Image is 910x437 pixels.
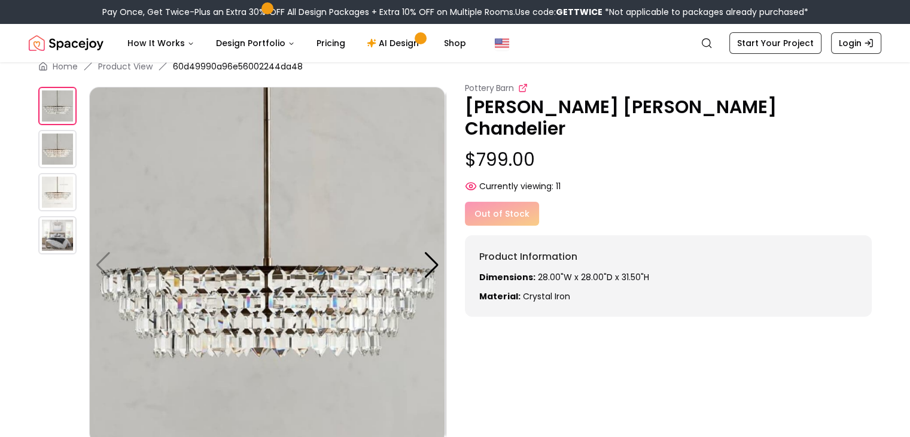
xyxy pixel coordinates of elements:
a: Login [831,32,881,54]
img: https://storage.googleapis.com/spacejoy-main/assets/60d49990a96e56002244da48/product_2_g0k7ocp7no [38,173,77,211]
button: How It Works [118,31,204,55]
span: *Not applicable to packages already purchased* [602,6,808,18]
img: https://storage.googleapis.com/spacejoy-main/assets/60d49990a96e56002244da48/product_3_73mbcffhc0k [38,216,77,254]
p: 28.00"W x 28.00"D x 31.50"H [479,271,858,283]
img: https://storage.googleapis.com/spacejoy-main/assets/60d49990a96e56002244da48/product_0_56adjk330ef [38,87,77,125]
b: GETTWICE [556,6,602,18]
strong: Dimensions: [479,271,535,283]
a: Home [53,60,78,72]
a: Spacejoy [29,31,104,55]
a: Start Your Project [729,32,821,54]
a: Shop [434,31,476,55]
span: 11 [556,180,561,192]
img: United States [495,36,509,50]
span: Use code: [515,6,602,18]
nav: Main [118,31,476,55]
small: Pottery Barn [465,82,514,94]
strong: Material: [479,290,521,302]
span: 60d49990a96e56002244da48 [173,60,303,72]
li: Product View [98,60,153,72]
p: $799.00 [465,149,872,171]
nav: breadcrumb [38,60,872,72]
h6: Product Information [479,250,858,264]
p: [PERSON_NAME] [PERSON_NAME] Chandelier [465,96,872,139]
span: Currently viewing: [479,180,553,192]
button: Design Portfolio [206,31,305,55]
nav: Global [29,24,881,62]
a: Pricing [307,31,355,55]
img: Spacejoy Logo [29,31,104,55]
span: crystal iron [523,290,570,302]
img: https://storage.googleapis.com/spacejoy-main/assets/60d49990a96e56002244da48/product_1_1copmf73limg [38,130,77,168]
a: AI Design [357,31,432,55]
div: Pay Once, Get Twice-Plus an Extra 30% OFF All Design Packages + Extra 10% OFF on Multiple Rooms. [102,6,808,18]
